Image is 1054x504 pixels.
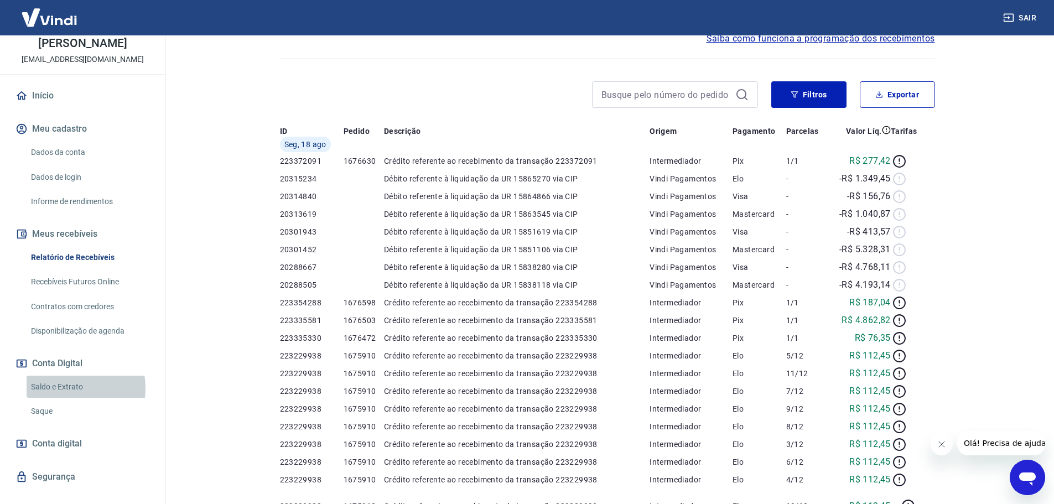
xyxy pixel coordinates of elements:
[733,173,786,184] p: Elo
[280,126,288,137] p: ID
[384,315,650,326] p: Crédito referente ao recebimento da transação 223335581
[280,456,344,467] p: 223229938
[839,172,891,185] p: -R$ 1.349,45
[849,296,891,309] p: R$ 187,04
[650,350,733,361] p: Intermediador
[384,126,421,137] p: Descrição
[847,190,891,203] p: -R$ 156,76
[27,295,152,318] a: Contratos com credores
[650,421,733,432] p: Intermediador
[650,456,733,467] p: Intermediador
[786,126,819,137] p: Parcelas
[1001,8,1041,28] button: Sair
[839,207,891,221] p: -R$ 1.040,87
[786,244,827,255] p: -
[280,279,344,290] p: 20288505
[280,173,344,184] p: 20315234
[344,456,384,467] p: 1675910
[280,350,344,361] p: 223229938
[733,315,786,326] p: Pix
[13,117,152,141] button: Meu cadastro
[344,126,370,137] p: Pedido
[786,262,827,273] p: -
[849,420,891,433] p: R$ 112,45
[786,403,827,414] p: 9/12
[280,297,344,308] p: 223354288
[280,244,344,255] p: 20301452
[13,465,152,489] a: Segurança
[733,332,786,344] p: Pix
[650,209,733,220] p: Vindi Pagamentos
[842,314,890,327] p: R$ 4.862,82
[650,191,733,202] p: Vindi Pagamentos
[280,191,344,202] p: 20314840
[733,421,786,432] p: Elo
[786,279,827,290] p: -
[280,474,344,485] p: 223229938
[13,1,85,34] img: Vindi
[384,386,650,397] p: Crédito referente ao recebimento da transação 223229938
[13,84,152,108] a: Início
[786,191,827,202] p: -
[384,155,650,167] p: Crédito referente ao recebimento da transação 223372091
[733,350,786,361] p: Elo
[384,403,650,414] p: Crédito referente ao recebimento da transação 223229938
[650,262,733,273] p: Vindi Pagamentos
[650,297,733,308] p: Intermediador
[601,86,731,103] input: Busque pelo número do pedido
[733,244,786,255] p: Mastercard
[27,166,152,189] a: Dados de login
[849,349,891,362] p: R$ 112,45
[849,385,891,398] p: R$ 112,45
[847,225,891,238] p: -R$ 413,57
[733,297,786,308] p: Pix
[786,315,827,326] p: 1/1
[849,367,891,380] p: R$ 112,45
[650,279,733,290] p: Vindi Pagamentos
[650,226,733,237] p: Vindi Pagamentos
[849,455,891,469] p: R$ 112,45
[280,368,344,379] p: 223229938
[280,386,344,397] p: 223229938
[384,226,650,237] p: Débito referente à liquidação da UR 15851619 via CIP
[891,126,917,137] p: Tarifas
[27,246,152,269] a: Relatório de Recebíveis
[280,155,344,167] p: 223372091
[22,54,144,65] p: [EMAIL_ADDRESS][DOMAIN_NAME]
[733,279,786,290] p: Mastercard
[27,141,152,164] a: Dados da conta
[280,421,344,432] p: 223229938
[786,209,827,220] p: -
[733,262,786,273] p: Visa
[384,279,650,290] p: Débito referente à liquidação da UR 15838118 via CIP
[344,332,384,344] p: 1676472
[27,320,152,342] a: Disponibilização de agenda
[27,376,152,398] a: Saldo e Extrato
[32,436,82,451] span: Conta digital
[786,474,827,485] p: 4/12
[344,421,384,432] p: 1675910
[786,173,827,184] p: -
[733,155,786,167] p: Pix
[280,209,344,220] p: 20313619
[650,155,733,167] p: Intermediador
[344,439,384,450] p: 1675910
[384,262,650,273] p: Débito referente à liquidação da UR 15838280 via CIP
[650,368,733,379] p: Intermediador
[27,271,152,293] a: Recebíveis Futuros Online
[280,315,344,326] p: 223335581
[384,456,650,467] p: Crédito referente ao recebimento da transação 223229938
[280,226,344,237] p: 20301943
[13,222,152,246] button: Meus recebíveis
[786,332,827,344] p: 1/1
[1010,460,1045,495] iframe: Botão para abrir a janela de mensagens
[786,456,827,467] p: 6/12
[650,474,733,485] p: Intermediador
[384,173,650,184] p: Débito referente à liquidação da UR 15865270 via CIP
[650,315,733,326] p: Intermediador
[344,297,384,308] p: 1676598
[384,439,650,450] p: Crédito referente ao recebimento da transação 223229938
[786,350,827,361] p: 5/12
[849,473,891,486] p: R$ 112,45
[384,209,650,220] p: Débito referente à liquidação da UR 15863545 via CIP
